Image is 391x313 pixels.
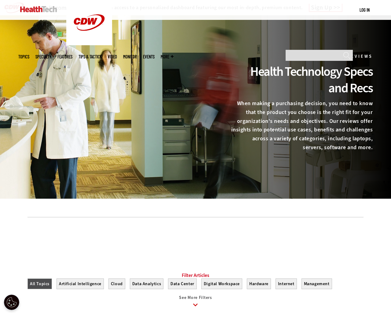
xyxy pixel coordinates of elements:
div: User menu [360,7,370,13]
button: Open Preferences [4,295,19,310]
span: Topics [18,54,29,59]
span: More [161,54,174,59]
button: Management [301,278,332,289]
div: Cookie Settings [4,295,19,310]
button: Data Center [168,278,197,289]
button: Digital Workspace [201,278,242,289]
span: Specialty [35,54,51,59]
button: Data Analytics [130,278,163,289]
iframe: advertisement [84,226,307,254]
a: Events [143,54,155,59]
a: Tips & Tactics [79,54,102,59]
button: All Topics [27,278,52,289]
a: Filter Articles [182,272,209,278]
button: Cloud [108,278,125,289]
a: Video [108,54,117,59]
button: Hardware [247,278,271,289]
p: When making a purchasing decision, you need to know that the product you choose is the right fit ... [231,99,373,152]
button: Internet [276,278,297,289]
div: Health Technology Specs and Recs [231,63,373,96]
button: Artificial Intelligence [57,278,104,289]
a: CDW [66,40,112,47]
a: Log in [360,7,370,13]
span: See More Filters [179,295,212,300]
a: See More Filters [27,295,364,312]
a: MonITor [123,54,137,59]
img: Home [20,6,57,12]
div: PRODUCT REVIEWS [231,55,373,58]
a: Features [57,54,72,59]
